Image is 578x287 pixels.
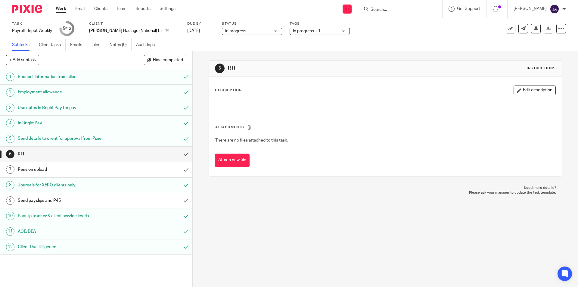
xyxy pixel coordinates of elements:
h1: Send details to client for approval from Pixie [18,134,122,143]
div: 7 [6,165,14,174]
a: Files [92,39,105,51]
p: Need more details? [215,186,556,190]
label: Status [222,21,282,26]
div: 6 [6,150,14,158]
button: Attach new file [215,154,250,167]
small: /12 [66,27,71,30]
div: 9 [63,25,71,32]
h1: Client Due Diligence [18,242,122,251]
button: Edit description [514,86,556,95]
span: There are no files attached to this task. [215,138,288,142]
label: Task [12,21,52,26]
a: Email [75,6,85,12]
h1: Send payslips and P45 [18,196,122,205]
a: Team [117,6,126,12]
div: 1 [6,73,14,81]
div: 11 [6,227,14,236]
div: Payroll - Input Weekly [12,28,52,34]
h1: In Bright Pay [18,119,122,128]
span: In progress [225,29,246,33]
h1: AOE/DEA [18,227,122,236]
div: 5 [6,135,14,143]
input: Search [370,7,424,13]
div: 9 [6,196,14,205]
label: Tags [290,21,350,26]
label: Due by [187,21,214,26]
span: [DATE] [187,29,200,33]
a: Clients [94,6,107,12]
img: svg%3E [550,4,559,14]
div: Instructions [527,66,556,71]
label: Client [89,21,180,26]
div: 6 [215,64,225,73]
p: Description [215,88,242,93]
h1: Request information from client [18,72,122,81]
a: Client tasks [39,39,66,51]
div: 12 [6,243,14,251]
p: [PERSON_NAME] Haulage (National) Limited [89,28,162,34]
div: 10 [6,212,14,220]
a: Settings [160,6,176,12]
div: 2 [6,88,14,97]
h1: RTI [228,65,398,71]
button: Hide completed [144,55,186,65]
a: Subtasks [12,39,34,51]
h1: Journals for XERO clients only [18,181,122,190]
h1: Pension upload [18,165,122,174]
a: Work [56,6,66,12]
h1: RTI [18,150,122,159]
span: In progress + 1 [293,29,321,33]
span: Attachments [215,126,244,129]
div: 4 [6,119,14,127]
a: Audit logs [136,39,159,51]
a: Reports [135,6,151,12]
img: Pixie [12,5,42,13]
button: + Add subtask [6,55,39,65]
h1: Payslip tracker & client service levels [18,211,122,220]
span: Get Support [457,7,480,11]
p: [PERSON_NAME] [514,6,547,12]
p: Please ask your manager to update the task template. [215,190,556,195]
a: Notes (0) [110,39,132,51]
h1: Employment allowance [18,88,122,97]
div: 8 [6,181,14,189]
div: 3 [6,104,14,112]
span: Hide completed [153,58,183,63]
a: Emails [70,39,87,51]
h1: Use notes in Bright Pay for pay [18,103,122,112]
